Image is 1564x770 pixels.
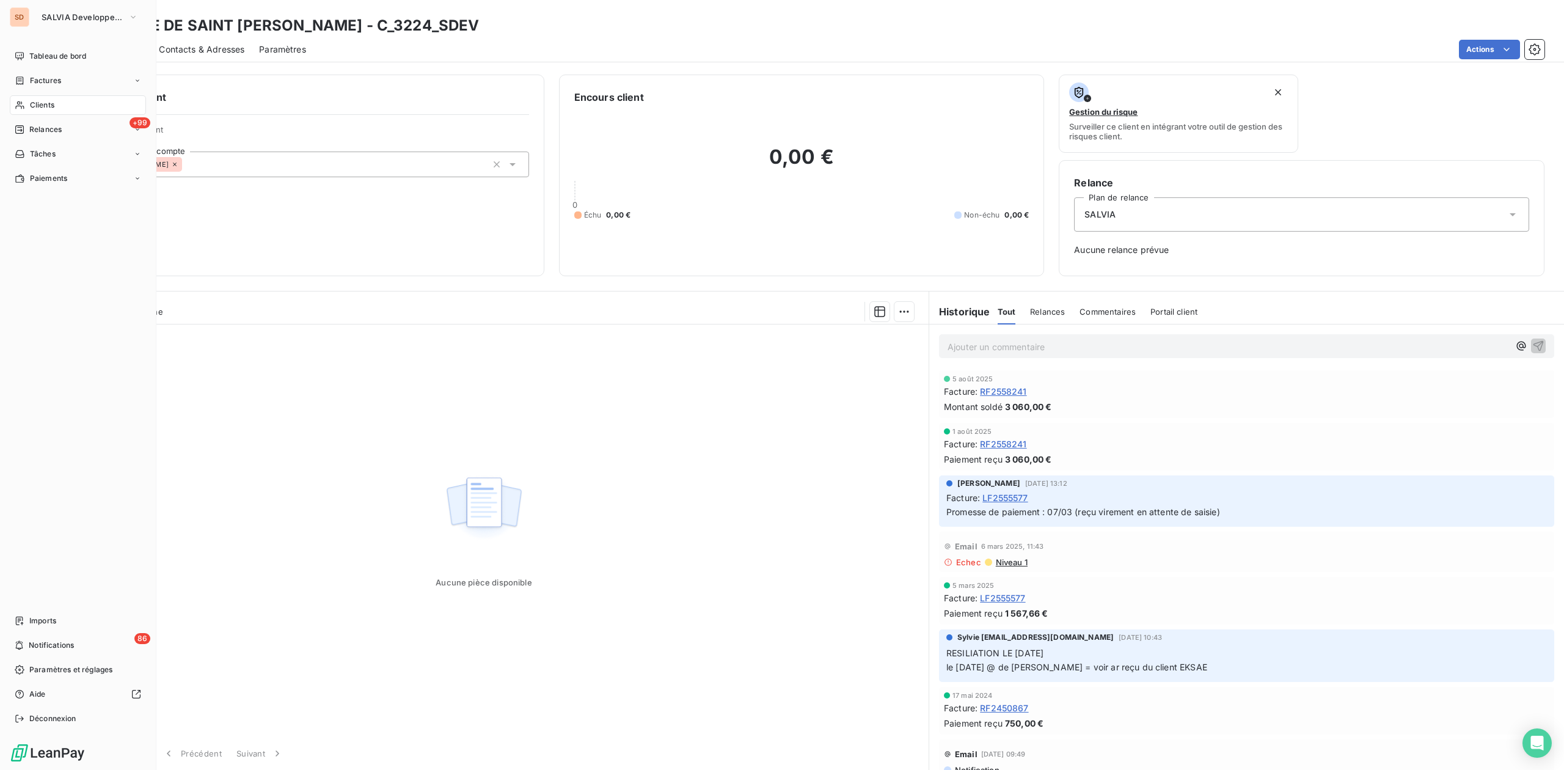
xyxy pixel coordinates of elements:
span: Facture : [944,702,977,714]
span: Relances [29,124,62,135]
span: Sylvie [EMAIL_ADDRESS][DOMAIN_NAME] [957,632,1114,643]
h6: Historique [929,304,990,319]
button: Actions [1459,40,1520,59]
span: Paiement reçu [944,453,1003,466]
span: LF2555577 [980,592,1025,604]
button: Précédent [155,741,229,766]
span: Relances [1030,307,1065,317]
span: 5 août 2025 [952,375,993,383]
span: Aucune pièce disponible [436,577,532,587]
span: RF2450867 [980,702,1028,714]
span: 3 060,00 € [1005,453,1052,466]
span: SALVIA Developpement [42,12,123,22]
span: 750,00 € [1005,717,1043,730]
span: 0,00 € [606,210,630,221]
span: Clients [30,100,54,111]
span: Aucune relance prévue [1074,244,1529,256]
span: Paiement reçu [944,607,1003,620]
span: Notifications [29,640,74,651]
span: LF2555577 [982,491,1028,504]
h2: 0,00 € [574,145,1029,182]
img: Empty state [445,471,523,546]
span: Facture : [946,491,980,504]
img: Logo LeanPay [10,743,86,763]
span: RF2558241 [980,438,1026,450]
button: Gestion du risqueSurveiller ce client en intégrant votre outil de gestion des risques client. [1059,75,1298,153]
a: Aide [10,684,146,704]
span: Paramètres et réglages [29,664,112,675]
span: [DATE] 13:12 [1025,480,1067,487]
span: Imports [29,615,56,626]
span: Aide [29,689,46,700]
span: 5 mars 2025 [952,582,995,589]
span: Paiement reçu [944,717,1003,730]
span: Promesse de paiement : 07/03 (reçu virement en attente de saisie) [946,507,1220,517]
span: Gestion du risque [1069,107,1138,117]
span: Echec [956,557,981,567]
span: 3 060,00 € [1005,400,1052,413]
span: Propriétés Client [98,125,529,142]
span: Paramètres [259,43,306,56]
div: Open Intercom Messenger [1522,728,1552,758]
span: Commentaires [1080,307,1136,317]
span: [PERSON_NAME] [957,478,1020,489]
button: Suivant [229,741,291,766]
span: SALVIA [1084,208,1116,221]
span: RF2558241 [980,385,1026,398]
span: 6 mars 2025, 11:43 [981,543,1044,550]
span: Tout [998,307,1016,317]
span: Email [955,749,977,759]
span: 17 mai 2024 [952,692,993,699]
span: Tâches [30,148,56,159]
span: Portail client [1150,307,1197,317]
span: 0,00 € [1004,210,1029,221]
span: Factures [30,75,61,86]
span: 1 567,66 € [1005,607,1048,620]
span: [DATE] 10:43 [1119,634,1162,641]
span: Facture : [944,592,977,604]
span: Surveiller ce client en intégrant votre outil de gestion des risques client. [1069,122,1287,141]
span: Facture : [944,438,977,450]
h6: Relance [1074,175,1529,190]
span: Niveau 1 [995,557,1028,567]
h3: MAIRIE DE SAINT [PERSON_NAME] - C_3224_SDEV [108,15,479,37]
span: Paiements [30,173,67,184]
span: Échu [584,210,602,221]
span: Montant soldé [944,400,1003,413]
input: Ajouter une valeur [182,159,192,170]
h6: Informations client [74,90,529,105]
span: Email [955,541,977,551]
span: 86 [134,633,150,644]
span: Facture : [944,385,977,398]
span: 1 août 2025 [952,428,992,435]
span: Tableau de bord [29,51,86,62]
span: [DATE] 09:49 [981,750,1026,758]
span: Non-échu [964,210,999,221]
span: Contacts & Adresses [159,43,244,56]
div: SD [10,7,29,27]
span: 0 [572,200,577,210]
span: RESILIATION LE [DATE] le [DATE] @ de [PERSON_NAME] = voir ar reçu du client EKSAE [946,648,1207,672]
h6: Encours client [574,90,644,105]
span: +99 [130,117,150,128]
span: Déconnexion [29,713,76,724]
